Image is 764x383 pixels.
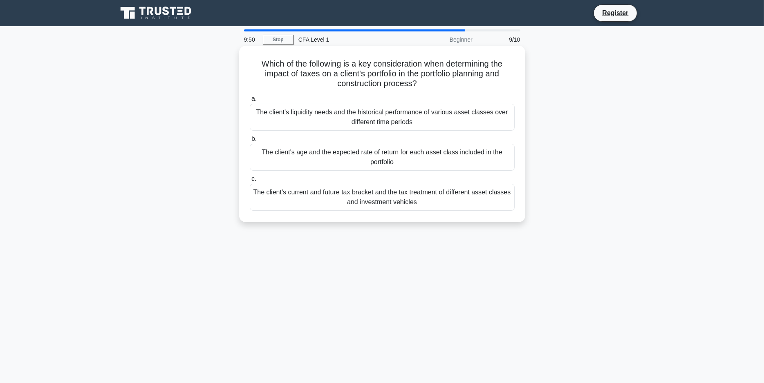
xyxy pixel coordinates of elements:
[263,35,294,45] a: Stop
[477,31,525,48] div: 9/10
[250,144,515,171] div: The client's age and the expected rate of return for each asset class included in the portfolio
[249,59,515,89] h5: Which of the following is a key consideration when determining the impact of taxes on a client's ...
[251,135,257,142] span: b.
[250,104,515,131] div: The client's liquidity needs and the historical performance of various asset classes over differe...
[251,175,256,182] span: c.
[239,31,263,48] div: 9:50
[250,184,515,211] div: The client's current and future tax bracket and the tax treatment of different asset classes and ...
[406,31,477,48] div: Beginner
[294,31,406,48] div: CFA Level 1
[597,8,633,18] a: Register
[251,95,257,102] span: a.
